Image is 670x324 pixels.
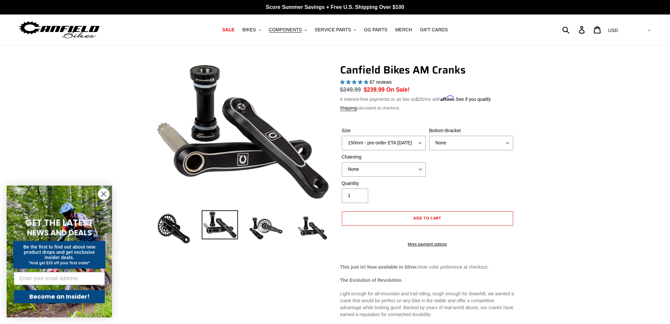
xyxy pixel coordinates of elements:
input: Enter your email address [14,272,105,285]
strong: The Evolution of Revolution. [340,278,403,283]
span: Affirm [441,96,454,101]
span: GET THE LATEST [25,217,93,229]
button: Close dialog [98,188,109,200]
a: MERCH [392,25,415,34]
button: BIKES [239,25,264,34]
p: 4 interest-free payments or as low as /mo with . [340,94,491,103]
div: calculated at checkout. [340,105,515,111]
s: $249.99 [340,86,361,93]
span: On Sale! [386,85,410,94]
button: Become an Insider! [14,290,105,303]
button: COMPONENTS [266,25,310,34]
a: See if you qualify - Learn more about Affirm Financing (opens in modal) [455,97,491,102]
label: Quantity [342,180,426,187]
span: SERVICE PARTS [315,27,351,33]
p: Note color preference at checkout. [340,264,515,271]
img: Load image into Gallery viewer, Canfield Bikes AM Cranks [248,210,284,247]
span: Be the first to find out about new product drops and get exclusive insider deals. [23,244,96,260]
span: GG PARTS [364,27,387,33]
span: MERCH [395,27,412,33]
img: Load image into Gallery viewer, Canfield Cranks [202,210,238,239]
button: Add to cart [342,211,513,226]
span: 4.97 stars [340,79,370,85]
a: SALE [219,25,238,34]
img: Load image into Gallery viewer, Canfield Bikes AM Cranks [156,210,192,247]
input: Search [566,22,583,37]
span: 87 reviews [369,79,392,85]
a: GG PARTS [361,25,391,34]
strong: This just in! Now available in Silver. [340,264,418,270]
img: Load image into Gallery viewer, CANFIELD-AM_DH-CRANKS [294,210,330,247]
span: NEWS AND DEALS [27,227,92,238]
span: *And get $10 off your first order* [29,261,90,265]
h1: Canfield Bikes AM Cranks [340,64,515,76]
a: GIFT CARDS [417,25,451,34]
span: $239.99 [364,86,385,93]
label: Bottom-Bracket [429,127,513,134]
a: Shipping [340,105,357,111]
img: Canfield Bikes [18,19,101,40]
button: SERVICE PARTS [311,25,359,34]
span: Add to cart [413,215,442,221]
span: BIKES [242,27,256,33]
label: Size [342,127,426,134]
p: Light enough for all-mountain and trail riding, tough enough for downhill, we wanted a crank that... [340,290,515,318]
span: $20 [416,97,423,102]
a: More payment options [342,241,513,247]
label: Chainring [342,154,426,161]
span: GIFT CARDS [420,27,448,33]
span: COMPONENTS [269,27,302,33]
span: SALE [222,27,234,33]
